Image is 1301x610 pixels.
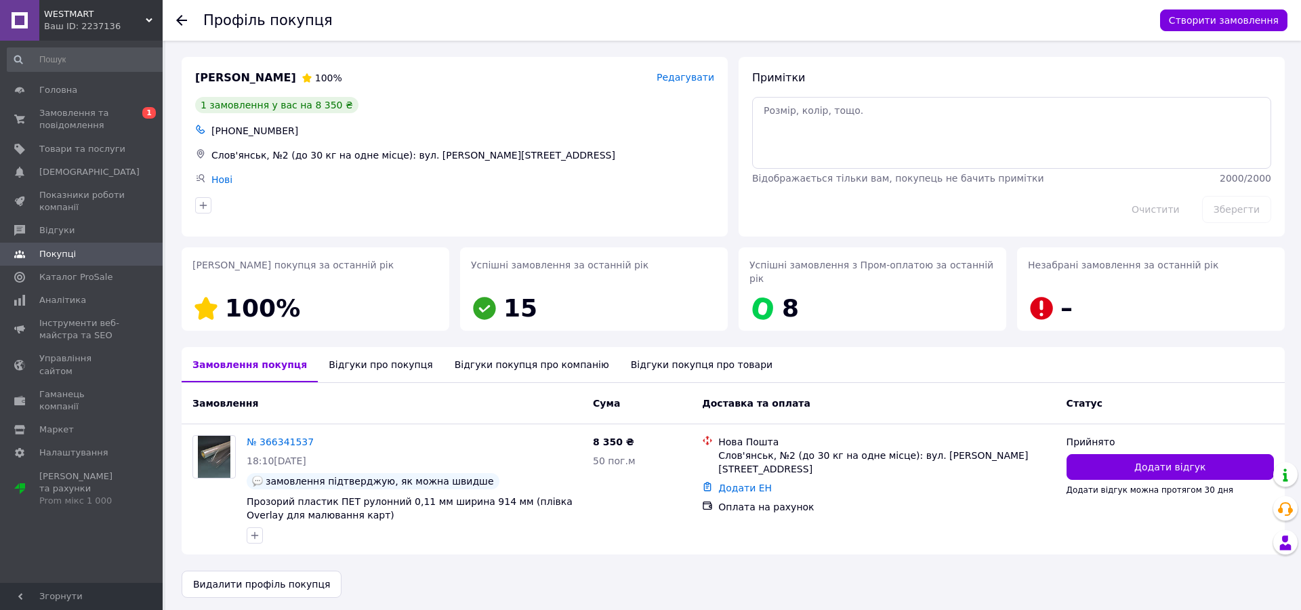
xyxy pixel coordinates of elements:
div: Оплата на рахунок [718,500,1055,514]
span: [PERSON_NAME] покупця за останній рік [192,260,394,270]
div: Повернутися назад [176,14,187,27]
span: замовлення підтверджую, як можна швидше [266,476,494,487]
span: Налаштування [39,447,108,459]
span: Успішні замовлення з Пром-оплатою за останній рік [749,260,993,284]
div: Слов'янськ, №2 (до 30 кг на одне місце): вул. [PERSON_NAME][STREET_ADDRESS] [718,449,1055,476]
span: Каталог ProSale [39,271,112,283]
span: Товари та послуги [39,143,125,155]
span: 100% [225,294,300,322]
input: Пошук [7,47,167,72]
div: Prom мікс 1 000 [39,495,125,507]
span: Незабрані замовлення за останній рік [1028,260,1218,270]
div: 1 замовлення у вас на 8 350 ₴ [195,97,358,113]
div: Відгуки покупця про компанію [444,347,620,382]
span: [PERSON_NAME] [195,70,296,86]
span: 8 350 ₴ [593,436,634,447]
span: – [1060,294,1073,322]
h1: Профіль покупця [203,12,333,28]
span: Додати відгук можна протягом 30 дня [1067,485,1233,495]
span: 18:10[DATE] [247,455,306,466]
div: Відгуки про покупця [318,347,443,382]
span: Відгуки [39,224,75,237]
span: Головна [39,84,77,96]
span: [PERSON_NAME] та рахунки [39,470,125,508]
button: Видалити профіль покупця [182,571,342,598]
img: :speech_balloon: [252,476,263,487]
a: № 366341537 [247,436,314,447]
span: Відображається тільки вам, покупець не бачить примітки [752,173,1044,184]
span: 1 [142,107,156,119]
span: Замовлення [192,398,258,409]
span: Успішні замовлення за останній рік [471,260,648,270]
img: Фото товару [198,436,230,478]
span: Доставка та оплата [702,398,810,409]
span: Маркет [39,424,74,436]
span: 100% [315,73,342,83]
a: Додати ЕН [718,483,772,493]
a: Прозорий пластик ПЕТ рулонний 0,11 мм ширина 914 мм (плівка Overlay для малювання карт) [247,496,573,521]
div: Слов'янськ, №2 (до 30 кг на одне місце): вул. [PERSON_NAME][STREET_ADDRESS] [209,146,717,165]
span: Показники роботи компанії [39,189,125,213]
span: WESTMART [44,8,146,20]
span: Редагувати [657,72,714,83]
span: Інструменти веб-майстра та SEO [39,317,125,342]
span: Замовлення та повідомлення [39,107,125,131]
div: Прийнято [1067,435,1274,449]
span: Гаманець компанії [39,388,125,413]
span: [DEMOGRAPHIC_DATA] [39,166,140,178]
span: Cума [593,398,620,409]
div: Відгуки покупця про товари [620,347,783,382]
span: Примітки [752,71,805,84]
div: [PHONE_NUMBER] [209,121,717,140]
button: Додати відгук [1067,454,1274,480]
div: Замовлення покупця [182,347,318,382]
span: 50 пог.м [593,455,635,466]
a: Нові [211,174,232,185]
span: Покупці [39,248,76,260]
span: Управління сайтом [39,352,125,377]
span: 8 [782,294,799,322]
a: Фото товару [192,435,236,479]
span: Статус [1067,398,1102,409]
div: Нова Пошта [718,435,1055,449]
span: Додати відгук [1134,460,1205,474]
span: Аналітика [39,294,86,306]
button: Створити замовлення [1160,9,1287,31]
span: 15 [503,294,537,322]
span: 2000 / 2000 [1220,173,1271,184]
div: Ваш ID: 2237136 [44,20,163,33]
